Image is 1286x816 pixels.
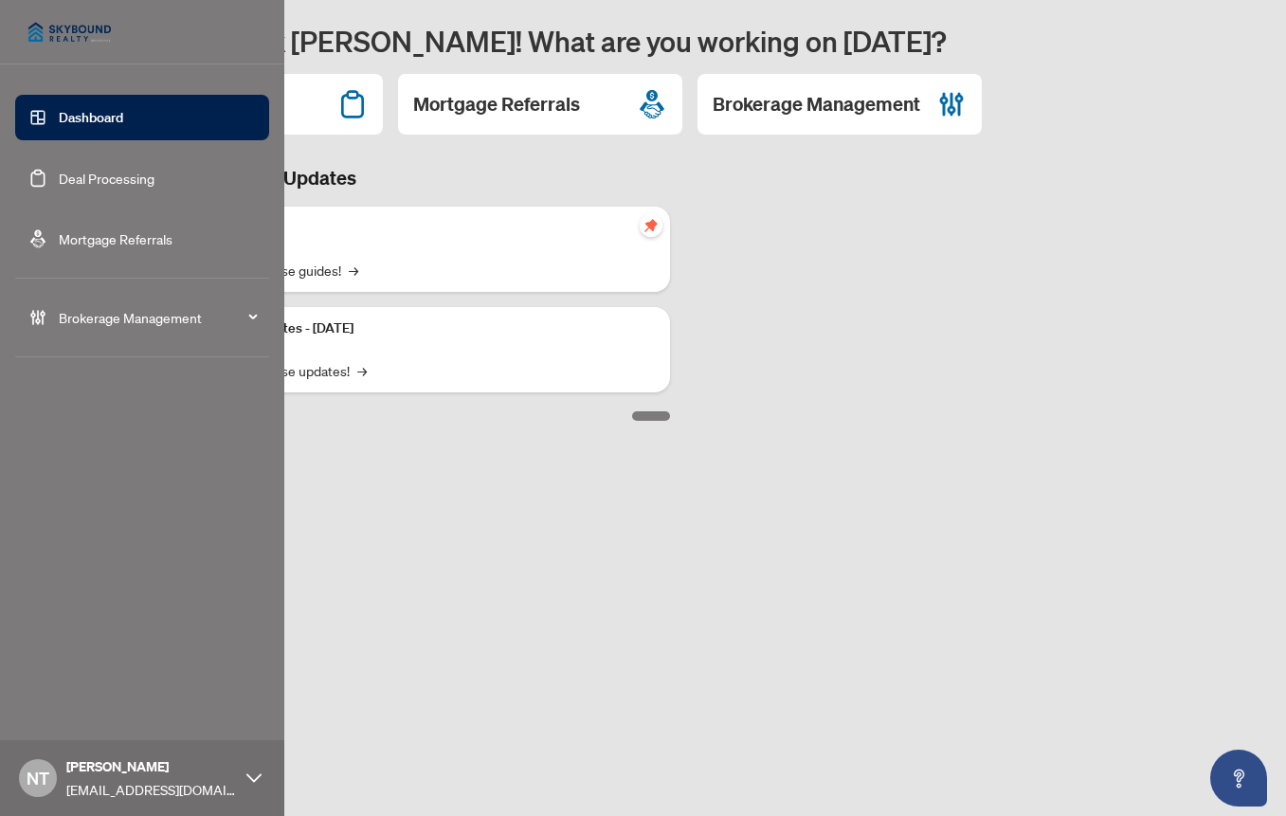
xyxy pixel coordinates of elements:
a: Dashboard [59,109,123,126]
p: Self-Help [199,218,655,239]
img: logo [15,9,124,55]
span: → [349,260,358,281]
span: NT [27,765,49,791]
h1: Welcome back [PERSON_NAME]! What are you working on [DATE]? [99,23,1263,59]
h2: Brokerage Management [713,91,920,118]
button: Open asap [1210,750,1267,807]
span: pushpin [640,214,662,237]
h2: Mortgage Referrals [413,91,580,118]
span: Brokerage Management [59,307,256,328]
h3: Brokerage & Industry Updates [99,165,670,191]
a: Mortgage Referrals [59,230,172,247]
span: [EMAIL_ADDRESS][DOMAIN_NAME] [66,779,237,800]
span: → [357,360,367,381]
span: [PERSON_NAME] [66,756,237,777]
p: Platform Updates - [DATE] [199,318,655,339]
a: Deal Processing [59,170,154,187]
